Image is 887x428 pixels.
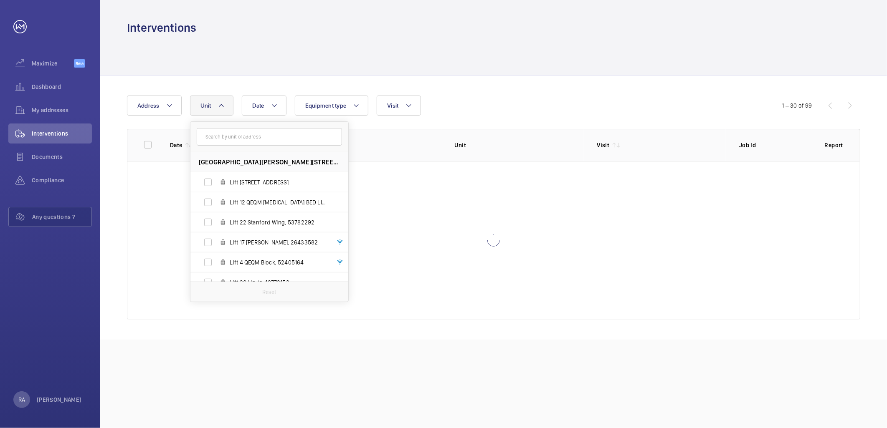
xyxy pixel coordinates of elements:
[455,141,584,149] p: Unit
[230,258,327,267] span: Lift 4 QEQM Block, 52405164
[190,96,233,116] button: Unit
[312,141,441,149] p: Address
[197,128,342,146] input: Search by unit or address
[32,83,92,91] span: Dashboard
[252,102,264,109] span: Date
[74,59,85,68] span: Beta
[32,59,74,68] span: Maximize
[739,141,811,149] p: Job Id
[32,213,91,221] span: Any questions ?
[230,178,327,186] span: Lift [STREET_ADDRESS]
[377,96,421,116] button: Visit
[230,238,327,247] span: Lift 17 [PERSON_NAME], 26433582
[825,141,843,149] p: Report
[18,395,25,404] p: RA
[32,129,92,138] span: Interventions
[199,158,340,166] span: [GEOGRAPHIC_DATA][PERSON_NAME][STREET_ADDRESS]
[305,102,347,109] span: Equipment type
[127,96,182,116] button: Address
[32,153,92,161] span: Documents
[200,102,211,109] span: Unit
[230,198,327,206] span: Lift 12 QEQM [MEDICAL_DATA] BED LIFT, 69431710
[387,102,398,109] span: Visit
[242,96,286,116] button: Date
[782,101,812,110] div: 1 – 30 of 99
[230,218,327,227] span: Lift 22 Stanford Wing, 53782292
[295,96,369,116] button: Equipment type
[127,20,196,35] h1: Interventions
[262,288,276,296] p: Reset
[170,141,182,149] p: Date
[230,278,327,287] span: Lift 36 Lindo, 18773153
[32,176,92,184] span: Compliance
[597,141,610,149] p: Visit
[137,102,160,109] span: Address
[37,395,82,404] p: [PERSON_NAME]
[32,106,92,114] span: My addresses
